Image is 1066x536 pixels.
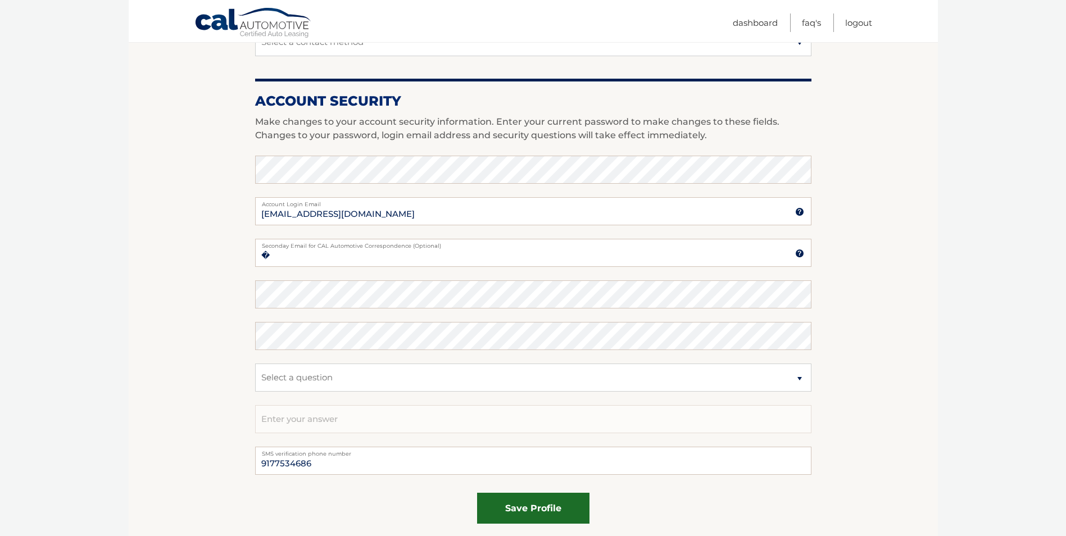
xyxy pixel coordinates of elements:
h2: Account Security [255,93,811,110]
button: save profile [477,493,589,524]
img: tooltip.svg [795,207,804,216]
a: Dashboard [733,13,778,32]
label: SMS verification phone number [255,447,811,456]
input: Enter your answer [255,405,811,433]
label: Seconday Email for CAL Automotive Correspondence (Optional) [255,239,811,248]
a: FAQ's [802,13,821,32]
input: Seconday Email for CAL Automotive Correspondence (Optional) [255,239,811,267]
input: Telephone number for SMS login verification [255,447,811,475]
img: tooltip.svg [795,249,804,258]
p: Make changes to your account security information. Enter your current password to make changes to... [255,115,811,142]
a: Cal Automotive [194,7,312,40]
input: Account Login Email [255,197,811,225]
label: Account Login Email [255,197,811,206]
a: Logout [845,13,872,32]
